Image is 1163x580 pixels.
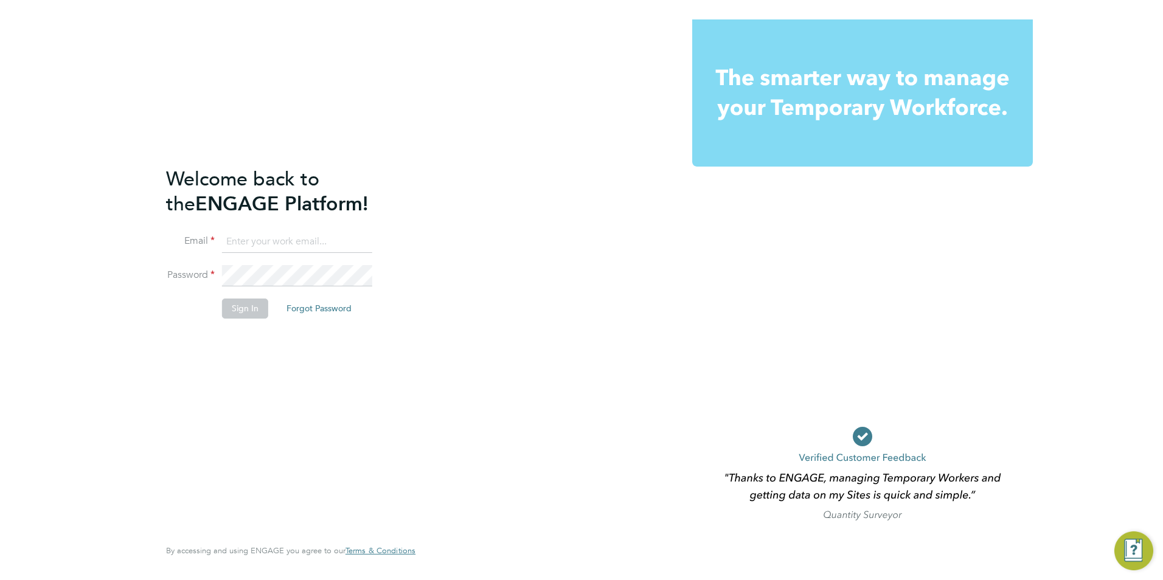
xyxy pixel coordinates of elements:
[166,545,415,556] span: By accessing and using ENGAGE you agree to our
[166,167,319,216] span: Welcome back to the
[1114,531,1153,570] button: Engage Resource Center
[166,235,215,247] label: Email
[277,299,361,318] button: Forgot Password
[222,299,268,318] button: Sign In
[166,269,215,281] label: Password
[345,546,415,556] a: Terms & Conditions
[222,231,372,253] input: Enter your work email...
[166,167,403,216] h2: ENGAGE Platform!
